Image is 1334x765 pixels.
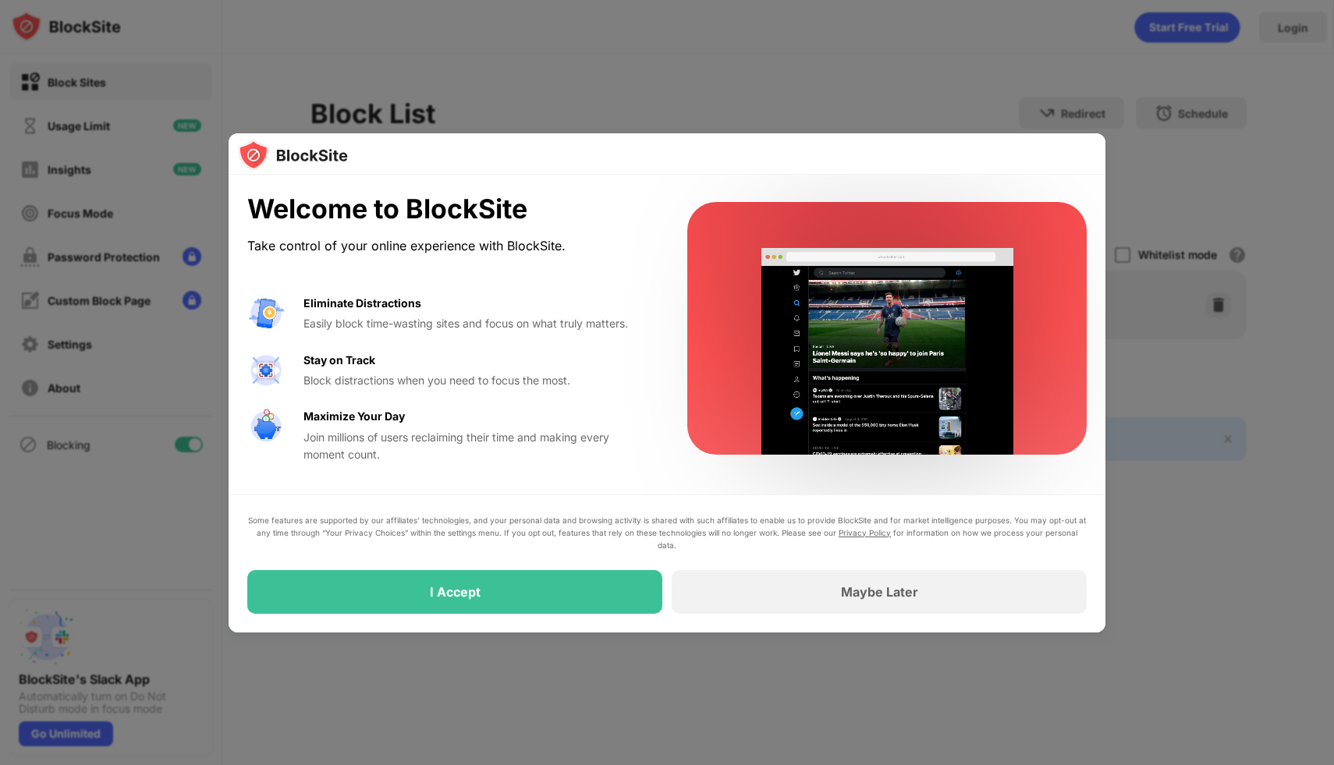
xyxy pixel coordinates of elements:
[247,352,285,389] img: value-focus.svg
[839,528,891,537] a: Privacy Policy
[841,584,918,600] div: Maybe Later
[247,193,650,225] div: Welcome to BlockSite
[303,315,650,332] div: Easily block time-wasting sites and focus on what truly matters.
[247,295,285,332] img: value-avoid-distractions.svg
[430,584,481,600] div: I Accept
[238,140,348,171] img: logo-blocksite.svg
[247,514,1087,551] div: Some features are supported by our affiliates’ technologies, and your personal data and browsing ...
[247,408,285,445] img: value-safe-time.svg
[303,352,375,369] div: Stay on Track
[303,295,421,312] div: Eliminate Distractions
[303,429,650,464] div: Join millions of users reclaiming their time and making every moment count.
[303,372,650,389] div: Block distractions when you need to focus the most.
[247,235,650,257] div: Take control of your online experience with BlockSite.
[303,408,405,425] div: Maximize Your Day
